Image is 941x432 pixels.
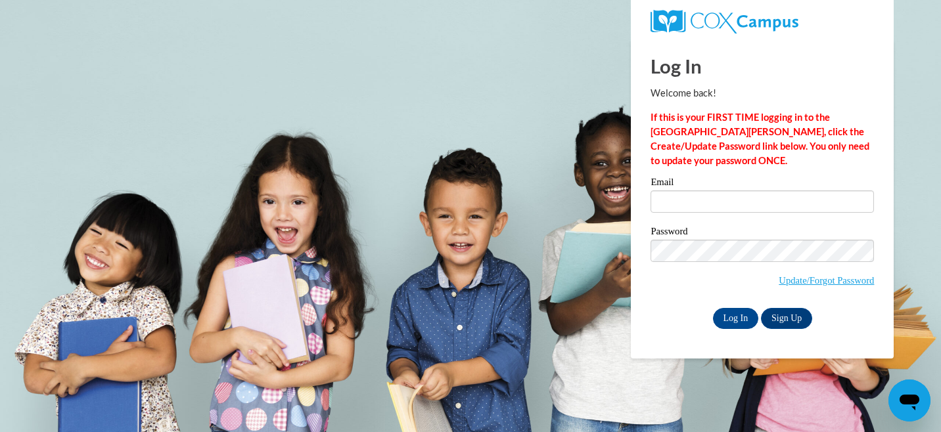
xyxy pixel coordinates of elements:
[651,10,874,33] a: COX Campus
[651,227,874,240] label: Password
[651,177,874,190] label: Email
[713,308,759,329] input: Log In
[651,10,798,33] img: COX Campus
[761,308,812,329] a: Sign Up
[888,379,930,421] iframe: Button to launch messaging window
[651,112,869,166] strong: If this is your FIRST TIME logging in to the [GEOGRAPHIC_DATA][PERSON_NAME], click the Create/Upd...
[651,86,874,100] p: Welcome back!
[651,53,874,79] h1: Log In
[779,275,874,286] a: Update/Forgot Password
